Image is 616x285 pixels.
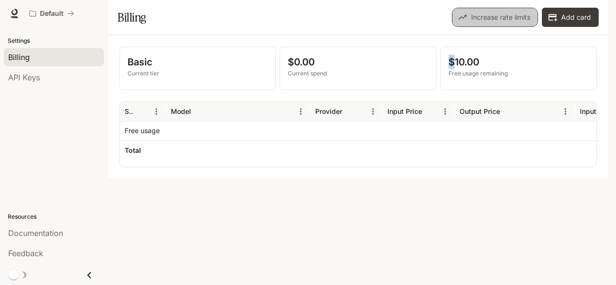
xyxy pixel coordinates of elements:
[452,8,538,27] button: Increase rate limits
[580,107,596,115] div: Input
[542,8,599,27] button: Add card
[423,104,437,119] button: Sort
[125,107,134,115] div: Service
[449,55,589,69] p: $10.00
[501,104,515,119] button: Sort
[171,107,191,115] div: Model
[288,55,428,69] p: $0.00
[125,146,141,155] h6: Total
[128,69,268,78] p: Current tier
[460,107,500,115] div: Output Price
[315,107,342,115] div: Provider
[387,107,422,115] div: Input Price
[366,104,380,119] button: Menu
[288,69,428,78] p: Current spend
[449,69,589,78] p: Free usage remaining
[125,126,160,136] p: Free usage
[558,104,573,119] button: Menu
[25,4,78,23] button: All workspaces
[192,104,206,119] button: Sort
[294,104,308,119] button: Menu
[343,104,358,119] button: Sort
[128,55,268,69] p: Basic
[438,104,452,119] button: Menu
[135,104,149,119] button: Sort
[117,8,146,27] h1: Billing
[149,104,164,119] button: Menu
[40,10,64,18] p: Default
